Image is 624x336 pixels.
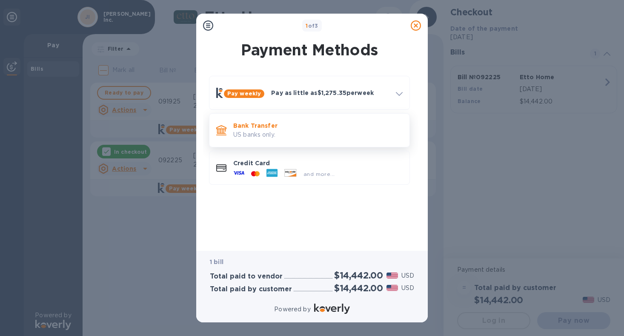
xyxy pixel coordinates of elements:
b: Pay weekly [227,90,261,97]
h1: Payment Methods [207,41,412,59]
b: 1 bill [210,258,223,265]
p: USD [401,284,414,293]
h3: Total paid to vendor [210,273,283,281]
span: and more... [303,171,335,177]
b: of 3 [306,23,318,29]
h3: Total paid by customer [210,285,292,293]
p: Credit Card [233,159,403,167]
p: Pay as little as $1,275.35 per week [271,89,389,97]
p: Bank Transfer [233,121,403,130]
img: USD [386,285,398,291]
p: US banks only. [233,130,403,139]
p: Powered by [274,305,310,314]
span: 1 [306,23,308,29]
p: USD [401,271,414,280]
h2: $14,442.00 [334,283,383,293]
img: USD [386,273,398,279]
img: Logo [314,304,350,314]
h2: $14,442.00 [334,270,383,281]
